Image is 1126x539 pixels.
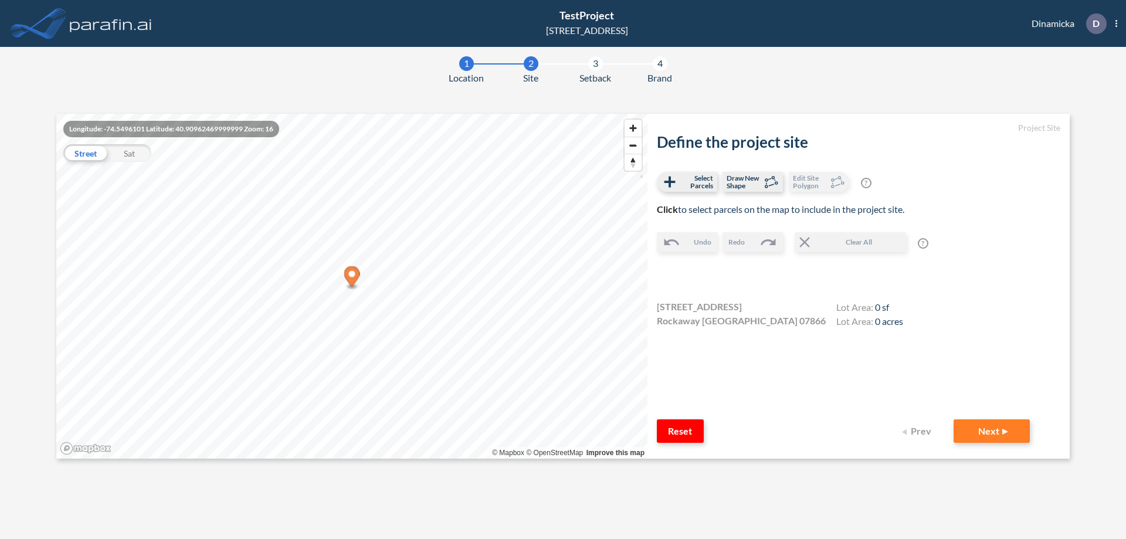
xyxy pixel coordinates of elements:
button: Undo [657,232,717,252]
button: Redo [723,232,783,252]
span: ? [918,238,928,249]
div: Dinamicka [1014,13,1117,34]
button: Zoom in [625,120,642,137]
img: logo [67,12,154,35]
p: D [1093,18,1100,29]
span: Undo [694,237,711,248]
span: Setback [579,71,611,85]
span: Location [449,71,484,85]
a: Mapbox homepage [60,442,111,455]
span: TestProject [559,9,614,22]
div: Map marker [344,266,360,290]
span: Clear All [813,237,905,248]
div: 2 [524,56,538,71]
span: 0 acres [875,316,903,327]
div: 4 [653,56,667,71]
span: ? [861,178,871,188]
h4: Lot Area: [836,316,903,330]
span: Redo [728,237,745,248]
button: Reset [657,419,704,443]
h4: Lot Area: [836,301,903,316]
button: Reset bearing to north [625,154,642,171]
a: Improve this map [586,449,645,457]
div: [STREET_ADDRESS] [546,23,628,38]
span: Rockaway [GEOGRAPHIC_DATA] 07866 [657,314,826,328]
h2: Define the project site [657,133,1060,151]
span: Select Parcels [679,174,713,189]
div: 1 [459,56,474,71]
span: Brand [647,71,672,85]
span: to select parcels on the map to include in the project site. [657,204,904,215]
button: Zoom out [625,137,642,154]
b: Click [657,204,678,215]
h5: Project Site [657,123,1060,133]
div: 3 [588,56,603,71]
button: Next [954,419,1030,443]
span: Draw New Shape [727,174,761,189]
span: [STREET_ADDRESS] [657,300,742,314]
span: Site [523,71,538,85]
div: Longitude: -74.5496101 Latitude: 40.90962469999999 Zoom: 16 [63,121,279,137]
button: Prev [895,419,942,443]
a: Mapbox [492,449,524,457]
div: Street [63,144,107,162]
span: 0 sf [875,301,889,313]
a: OpenStreetMap [526,449,583,457]
button: Clear All [795,232,906,252]
span: Edit Site Polygon [793,174,827,189]
canvas: Map [56,114,647,459]
div: Sat [107,144,151,162]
